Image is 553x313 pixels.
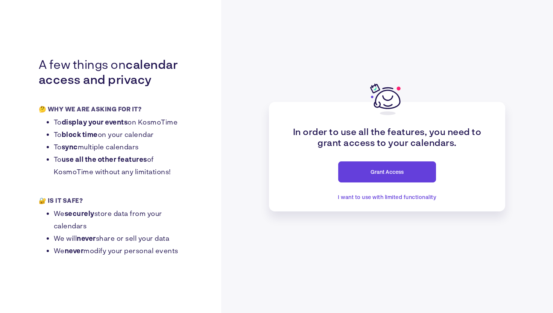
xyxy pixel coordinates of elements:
li: We modify your personal events [54,245,194,257]
span: Grant Access [371,169,404,175]
strong: calendar access and privacy [39,57,178,86]
li: To of KosmoTime without any limitations! [54,153,194,178]
strong: sync [62,143,78,151]
button: Grant Access [338,161,436,182]
li: To on KosmoTime [54,116,194,128]
strong: block time [62,130,98,138]
li: To on your calendar [54,128,194,141]
li: We store data from your calendars [54,207,194,232]
li: To multiple calendars [54,141,194,153]
strong: never [65,246,84,255]
strong: display your events [62,118,128,126]
strong: use all the other features [62,155,147,163]
span: I want to use with limited functionality [338,194,436,200]
strong: never [77,234,96,242]
p: 🔐 IS IT SAFE? [39,197,83,204]
p: In order to use all the features, you need to grant access to your calendars. [287,126,487,148]
p: A few things on [39,56,178,87]
img: Prompt Logo [370,82,404,116]
strong: securely [65,209,94,217]
p: 🤔 WHY WE ARE ASKING FOR IT? [39,105,142,113]
li: We will share or sell your data [54,232,194,245]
